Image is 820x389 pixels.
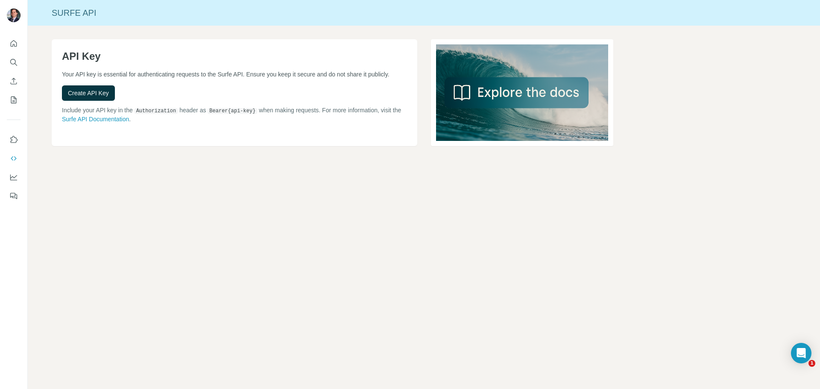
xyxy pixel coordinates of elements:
[62,106,407,123] p: Include your API key in the header as when making requests. For more information, visit the .
[7,151,20,166] button: Use Surfe API
[68,89,109,97] span: Create API Key
[7,73,20,89] button: Enrich CSV
[7,55,20,70] button: Search
[791,343,811,363] div: Open Intercom Messenger
[808,360,815,367] span: 1
[208,108,257,114] code: Bearer {api-key}
[7,170,20,185] button: Dashboard
[7,92,20,108] button: My lists
[7,132,20,147] button: Use Surfe on LinkedIn
[791,360,811,380] iframe: Intercom live chat
[62,70,407,79] p: Your API key is essential for authenticating requests to the Surfe API. Ensure you keep it secure...
[62,85,115,101] button: Create API Key
[7,36,20,51] button: Quick start
[62,50,407,63] h1: API Key
[7,9,20,22] img: Avatar
[28,7,820,19] div: Surfe API
[135,108,178,114] code: Authorization
[62,116,129,123] a: Surfe API Documentation
[7,188,20,204] button: Feedback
